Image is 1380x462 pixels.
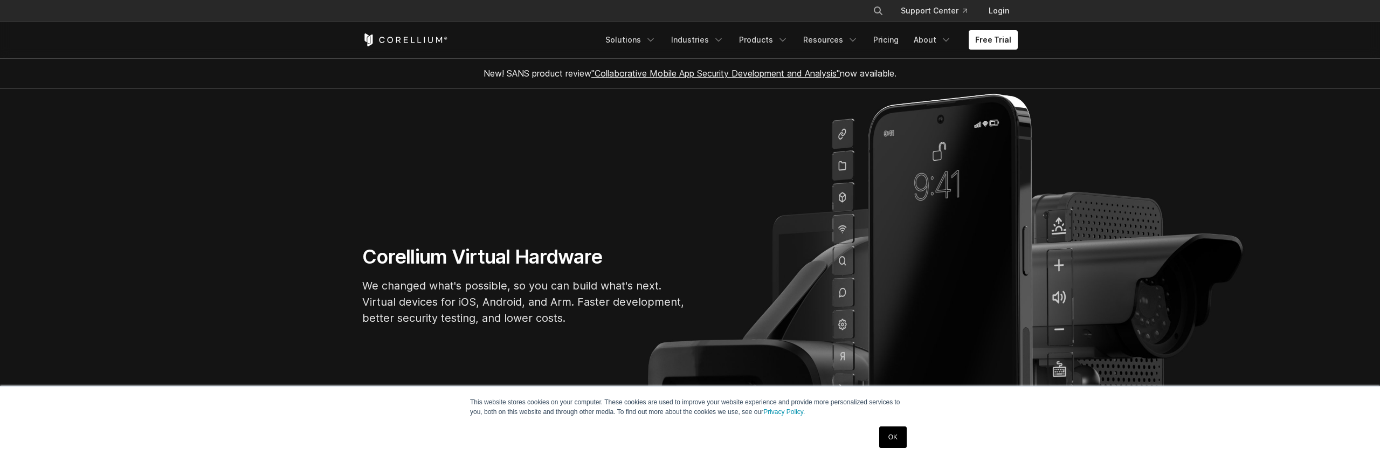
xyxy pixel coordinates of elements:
[867,30,905,50] a: Pricing
[484,68,896,79] span: New! SANS product review now available.
[879,426,907,448] a: OK
[599,30,1018,50] div: Navigation Menu
[980,1,1018,20] a: Login
[892,1,976,20] a: Support Center
[362,33,448,46] a: Corellium Home
[591,68,840,79] a: "Collaborative Mobile App Security Development and Analysis"
[860,1,1018,20] div: Navigation Menu
[362,245,686,269] h1: Corellium Virtual Hardware
[868,1,888,20] button: Search
[733,30,795,50] a: Products
[470,397,910,417] p: This website stores cookies on your computer. These cookies are used to improve your website expe...
[362,278,686,326] p: We changed what's possible, so you can build what's next. Virtual devices for iOS, Android, and A...
[797,30,865,50] a: Resources
[665,30,730,50] a: Industries
[599,30,663,50] a: Solutions
[907,30,958,50] a: About
[969,30,1018,50] a: Free Trial
[763,408,805,416] a: Privacy Policy.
